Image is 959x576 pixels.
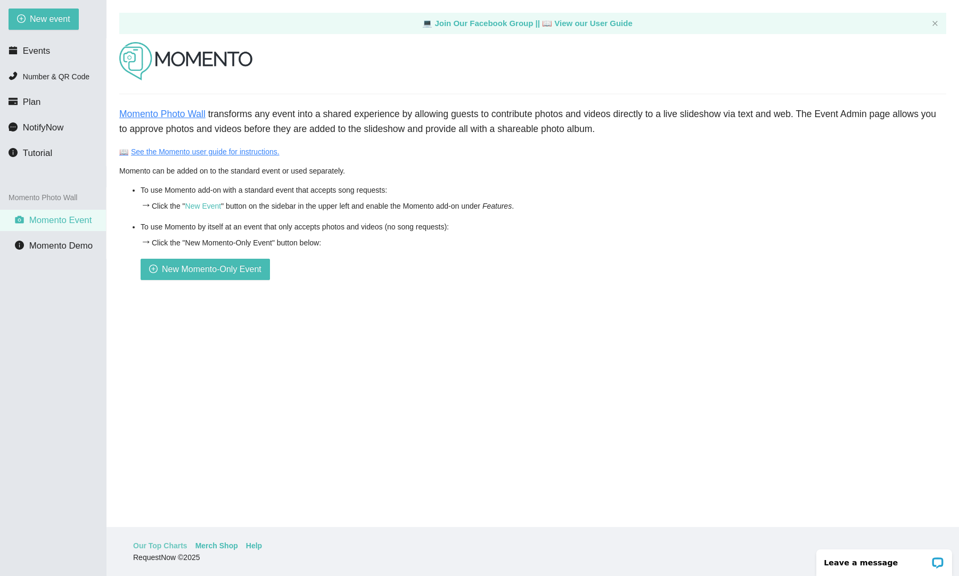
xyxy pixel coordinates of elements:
a: Our Top Charts [133,540,187,552]
span: phone [9,71,18,80]
span: Number & QR Code [23,72,89,81]
a: Help [246,540,262,552]
span: calendar [9,46,18,55]
a: Merch Shop [195,540,238,552]
span: → [141,235,152,248]
div: Momento can be added on to the standard event or used separately. [119,165,946,177]
span: laptop [422,19,432,28]
a: laptop Join Our Facebook Group || [422,19,542,28]
span: Tutorial [23,148,52,158]
a: open bookSee the Momento user guide for instructions. [119,147,280,156]
span: → [141,199,152,211]
img: momento_dark.png [119,42,252,81]
a: Momento Photo Wall [119,109,206,119]
i: Features [482,202,512,210]
div: transforms any event into a shared experience by allowing guests to contribute photos and videos ... [119,107,946,136]
span: info-circle [15,241,24,250]
button: plus-circleNew Momento-Only Event [141,259,270,280]
span: Momento Demo [29,241,93,251]
button: close [932,20,938,27]
span: Plan [23,97,41,107]
span: plus-circle [17,14,26,24]
span: Momento Event [29,215,92,225]
iframe: LiveChat chat widget [809,542,959,576]
a: New Event [185,202,222,210]
li: To use Momento add-on with a standard event that accepts song requests: Click the " " button on t... [141,184,946,213]
span: credit-card [9,97,18,106]
span: NotifyNow [23,122,63,133]
span: info-circle [9,148,18,157]
li: To use Momento by itself at an event that only accepts photos and videos (no song requests): Clic... [141,221,946,280]
span: Events [23,46,50,56]
button: plus-circleNew event [9,9,79,30]
span: camera [15,215,24,224]
div: RequestNow © 2025 [133,552,930,563]
span: plus-circle [149,265,158,275]
span: message [9,122,18,131]
a: laptop View our User Guide [542,19,633,28]
span: New event [30,12,70,26]
span: New Momento-Only Event [162,262,261,276]
span: open book [119,147,131,156]
span: laptop [542,19,552,28]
